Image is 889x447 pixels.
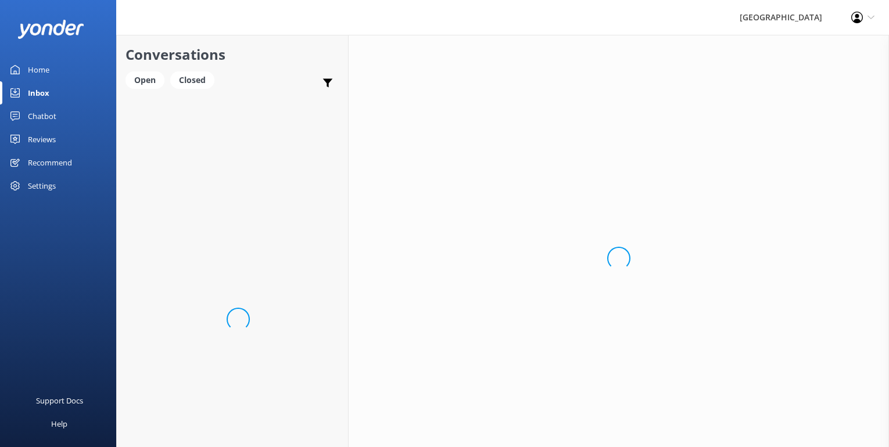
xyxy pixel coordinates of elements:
[28,128,56,151] div: Reviews
[28,58,49,81] div: Home
[28,104,56,128] div: Chatbot
[17,20,84,39] img: yonder-white-logo.png
[126,44,339,66] h2: Conversations
[170,71,214,89] div: Closed
[28,81,49,104] div: Inbox
[126,73,170,86] a: Open
[126,71,164,89] div: Open
[36,389,83,412] div: Support Docs
[28,174,56,197] div: Settings
[51,412,67,435] div: Help
[170,73,220,86] a: Closed
[28,151,72,174] div: Recommend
